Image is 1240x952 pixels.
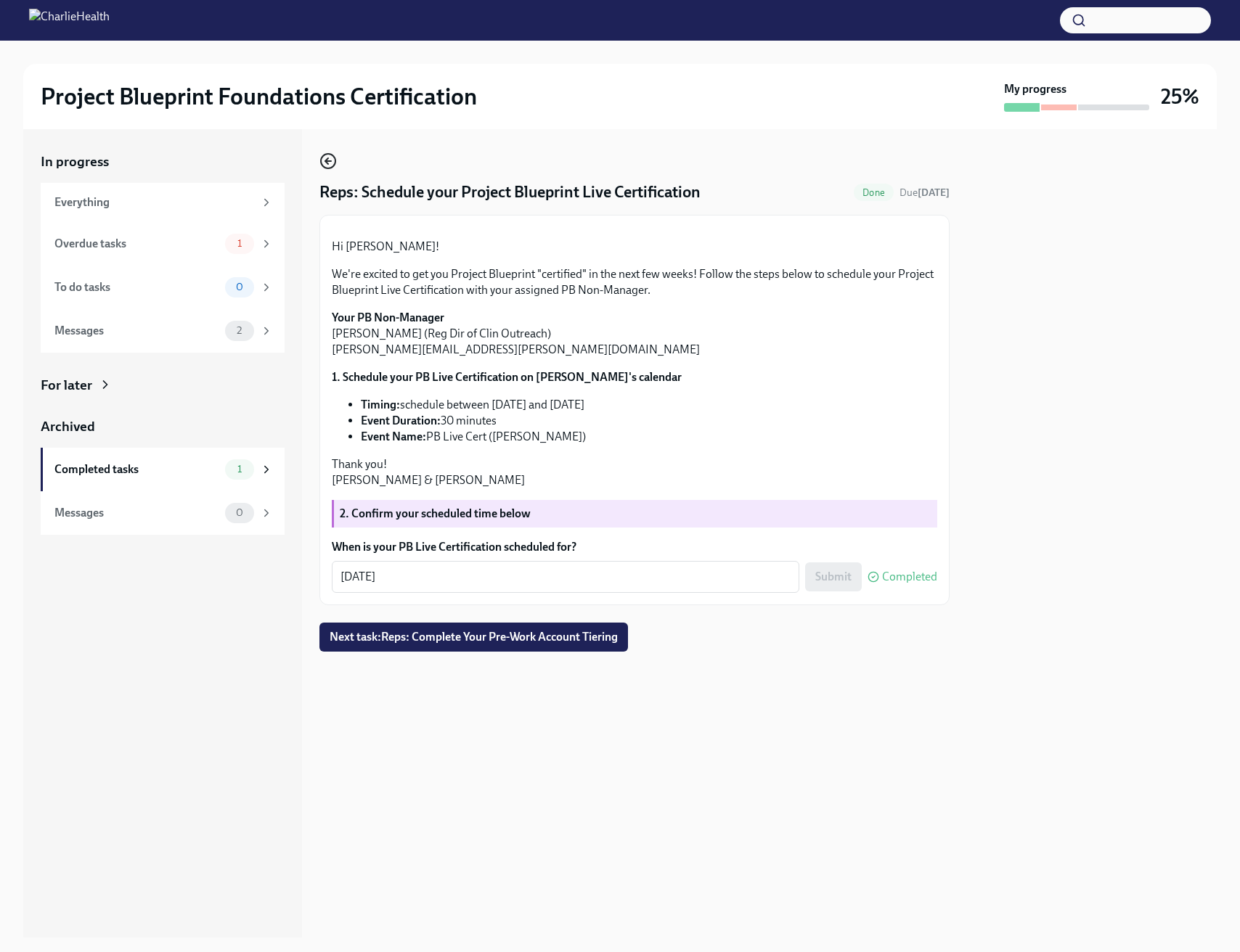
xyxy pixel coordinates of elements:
strong: 1. Schedule your PB Live Certification on [PERSON_NAME]'s calendar [332,370,682,384]
a: Messages2 [41,309,285,353]
span: Next task : Reps: Complete Your Pre-Work Account Tiering [330,630,618,644]
a: Archived [41,417,285,436]
strong: My progress [1004,81,1066,97]
a: Completed tasks1 [41,448,285,491]
div: To do tasks [54,279,219,295]
p: [PERSON_NAME] (Reg Dir of Clin Outreach) [PERSON_NAME][EMAIL_ADDRESS][PERSON_NAME][DOMAIN_NAME] [332,310,937,358]
div: Overdue tasks [54,236,219,252]
li: 30 minutes [361,413,937,429]
span: 1 [229,238,250,249]
li: PB Live Cert ([PERSON_NAME]) [361,429,937,445]
span: September 3rd, 2025 09:00 [900,186,950,200]
div: Everything [54,194,254,210]
div: Messages [54,505,219,521]
img: CharlieHealth [29,9,110,32]
strong: 2. Confirm your scheduled time below [340,506,531,520]
strong: Event Name: [361,430,426,443]
h4: Reps: Schedule your Project Blueprint Live Certification [319,181,701,203]
a: Overdue tasks1 [41,222,285,266]
p: Hi [PERSON_NAME]! [332,239,937,255]
span: 2 [228,325,250,336]
span: 1 [229,464,250,475]
h2: Project Blueprint Foundations Certification [41,82,477,111]
div: For later [41,376,92,395]
label: When is your PB Live Certification scheduled for? [332,539,937,555]
div: Completed tasks [54,461,219,477]
span: 0 [227,282,252,292]
h3: 25% [1161,83,1199,110]
p: Thank you! [PERSON_NAME] & [PERSON_NAME] [332,456,937,488]
button: Next task:Reps: Complete Your Pre-Work Account Tiering [319,623,628,652]
span: Due [900,186,950,199]
a: To do tasks0 [41,266,285,309]
strong: Your PB Non-Manager [332,311,444,324]
textarea: [DATE] [340,568,791,586]
strong: [DATE] [918,186,950,199]
strong: Event Duration: [361,414,441,427]
span: Done [854,187,894,198]
a: For later [41,376,285,395]
a: Everything [41,183,285,222]
div: Messages [54,323,219,339]
a: In progress [41,152,285,171]
span: 0 [227,507,252,518]
span: Completed [882,571,937,583]
a: Messages0 [41,491,285,535]
strong: Timing: [361,398,400,411]
p: We're excited to get you Project Blueprint "certified" in the next few weeks! Follow the steps be... [332,266,937,298]
li: schedule between [DATE] and [DATE] [361,397,937,413]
